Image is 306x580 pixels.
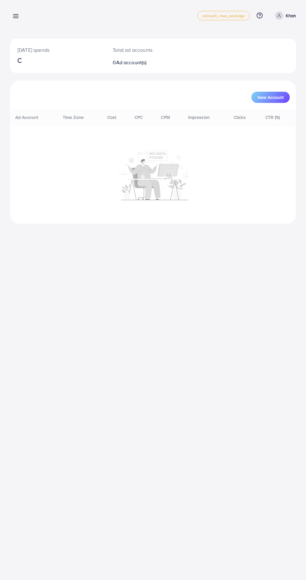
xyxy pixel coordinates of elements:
[197,11,250,20] a: adreach_new_package
[251,92,290,103] button: New Account
[113,46,169,54] p: Total ad accounts
[203,14,244,18] span: adreach_new_package
[273,12,296,20] a: Khan
[113,60,169,65] h2: 0
[286,12,296,19] p: Khan
[17,46,98,54] p: [DATE] spends
[258,95,284,99] span: New Account
[116,59,147,66] span: Ad account(s)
